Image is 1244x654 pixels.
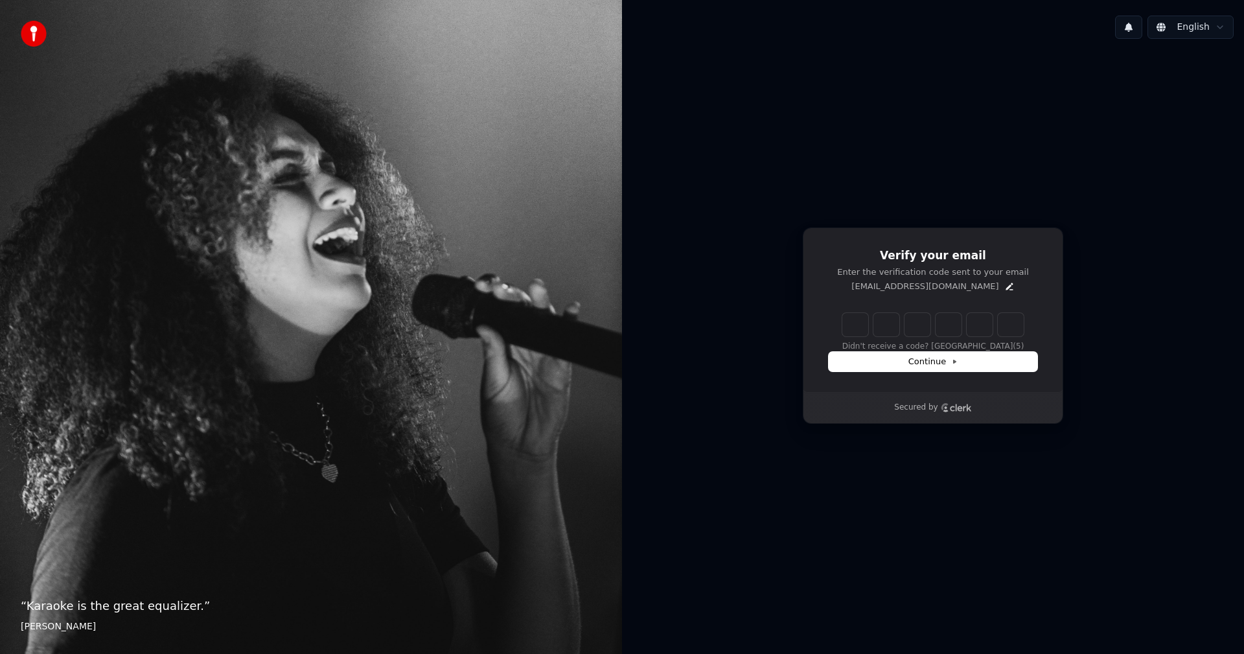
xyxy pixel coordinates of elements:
[21,597,601,615] p: “ Karaoke is the great equalizer. ”
[908,356,958,368] span: Continue
[842,313,1024,336] input: Enter verification code
[21,21,47,47] img: youka
[829,248,1037,264] h1: Verify your email
[1004,281,1015,292] button: Edit
[829,266,1037,278] p: Enter the verification code sent to your email
[941,403,972,412] a: Clerk logo
[894,403,938,413] p: Secured by
[21,620,601,633] footer: [PERSON_NAME]
[851,281,998,292] p: [EMAIL_ADDRESS][DOMAIN_NAME]
[829,352,1037,371] button: Continue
